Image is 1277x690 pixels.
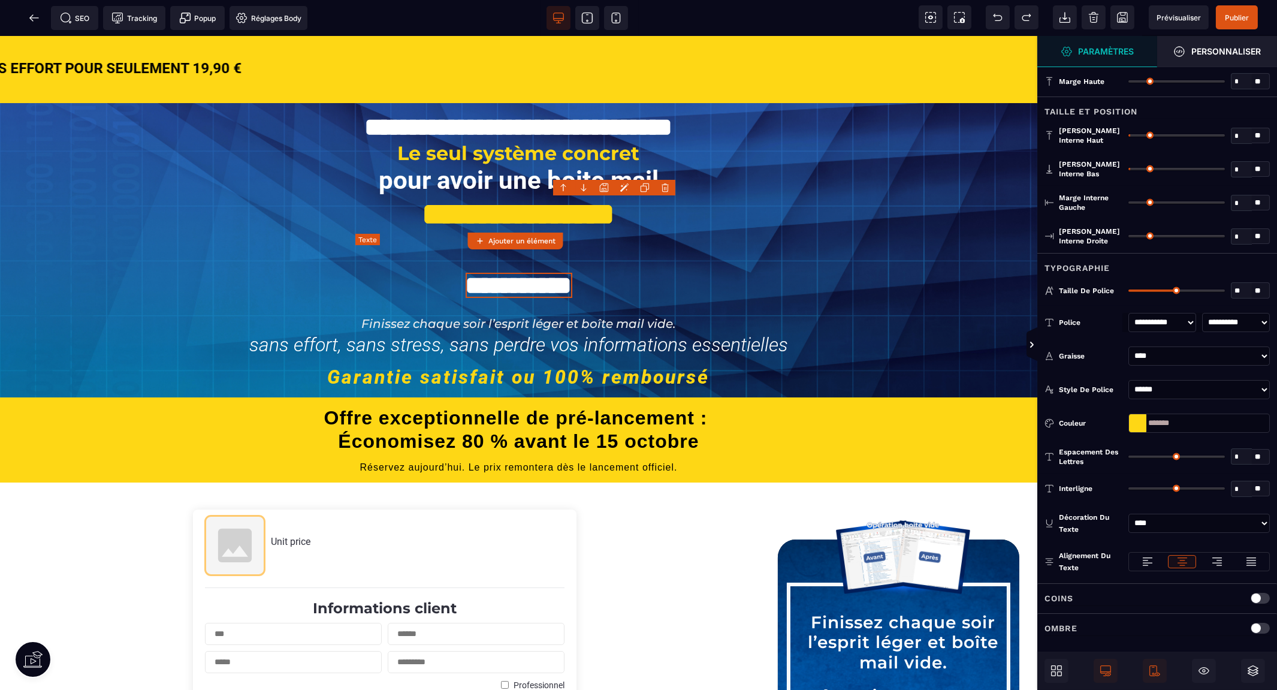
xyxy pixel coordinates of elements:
strong: pour avoir une boite mail [379,129,659,159]
div: Taille et position [1037,97,1277,119]
span: Popup [179,12,216,24]
span: Afficher les vues [1037,327,1049,363]
div: La formation : [799,652,1007,667]
span: [PERSON_NAME] interne droite [1059,227,1122,246]
strong: Ajouter un élément [488,237,556,245]
div: Police [1059,317,1122,329]
span: Prévisualiser [1157,13,1201,22]
span: Garantie satisfait ou 100% remboursé [328,330,710,352]
span: Interligne [1059,484,1092,493]
span: Taille de police [1059,286,1114,296]
span: Code de suivi [103,6,165,30]
span: Créer une alerte modale [170,6,225,30]
text: Finissez chaque soir l’esprit léger et boîte mail vide. [799,574,1007,640]
span: Capture d'écran [947,5,971,29]
span: Unit price [271,500,310,511]
span: Retour [22,6,46,30]
strong: Personnaliser [1191,47,1261,56]
span: Ouvrir les blocs [1044,659,1068,683]
span: Voir tablette [575,6,599,30]
div: Typographie [1037,253,1277,275]
span: Marge haute [1059,77,1104,86]
strong: Finissez chaque soir l’esprit léger et boîte mail vide. [361,281,676,295]
strong: Le seul système concret [398,106,640,129]
span: Nettoyage [1082,5,1106,29]
span: Afficher le desktop [1094,659,1118,683]
span: Aperçu [1149,5,1209,29]
div: Graisse [1059,350,1122,362]
p: Alignement du texte [1044,550,1122,574]
span: Ouvrir le gestionnaire de styles [1037,36,1157,67]
span: Rétablir [1015,5,1038,29]
span: sans effort, sans stress, sans perdre vos informations essentielles [249,297,788,320]
span: Tracking [111,12,157,24]
span: Métadata SEO [51,6,98,30]
span: Favicon [230,6,307,30]
p: Coins [1044,591,1073,605]
text: Réservez aujourd’hui. Le prix remontera dès le lancement officiel. [18,423,1019,440]
h2: Informations client [205,564,564,581]
button: Ajouter un élément [467,233,563,249]
img: b83449eca90fd40980f62277705b2ada_OBV-_Avant-_Apres_04.png [836,483,971,559]
span: Importer [1053,5,1077,29]
span: Enregistrer [1110,5,1134,29]
span: Masquer le bloc [1192,659,1216,683]
span: Défaire [986,5,1010,29]
span: Enregistrer le contenu [1216,5,1258,29]
img: Product image [205,480,265,540]
strong: Paramètres [1079,47,1134,56]
p: Ombre [1044,621,1077,635]
span: Voir les composants [919,5,943,29]
span: Marge interne gauche [1059,193,1122,212]
span: [PERSON_NAME] interne haut [1059,126,1122,145]
span: Réglages Body [236,12,301,24]
span: Ouvrir le gestionnaire de styles [1157,36,1277,67]
span: Ouvrir les calques [1241,659,1265,683]
div: Style de police [1059,384,1122,396]
span: [PERSON_NAME] interne bas [1059,159,1122,179]
div: Couleur [1059,417,1122,429]
h1: Offre exceptionnelle de pré-lancement : Économisez 80 % avant le 15 octobre [18,364,1019,423]
span: Voir mobile [604,6,628,30]
div: Décoration du texte [1059,511,1122,535]
span: Voir bureau [547,6,570,30]
span: Publier [1225,13,1249,22]
span: Espacement des lettres [1059,447,1122,466]
label: Professionnel [514,644,564,654]
span: Afficher le mobile [1143,659,1167,683]
span: SEO [60,12,90,24]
